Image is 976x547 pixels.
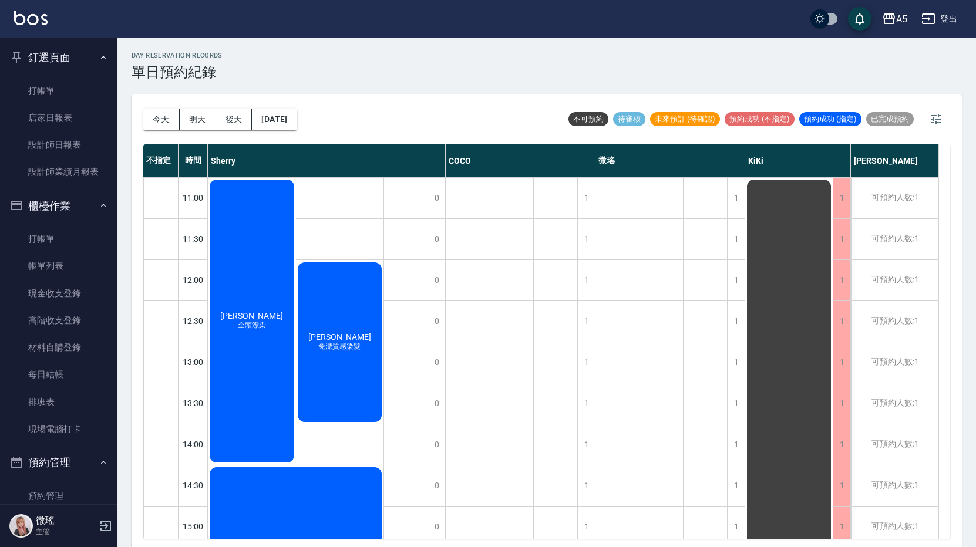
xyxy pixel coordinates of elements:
div: 14:00 [179,424,208,465]
div: 可預約人數:1 [851,219,938,259]
a: 設計師業績月報表 [5,158,113,185]
div: 1 [833,219,850,259]
div: 1 [727,465,745,506]
div: 0 [428,342,445,383]
div: 13:30 [179,383,208,424]
img: Person [9,514,33,538]
div: 1 [577,260,595,300]
div: 1 [727,507,745,547]
div: 1 [577,301,595,342]
div: 1 [577,219,595,259]
div: 1 [833,424,850,465]
div: 1 [577,342,595,383]
div: 1 [727,383,745,424]
div: 1 [577,507,595,547]
div: 1 [727,342,745,383]
p: 主管 [36,526,96,537]
button: save [848,7,871,31]
div: 12:00 [179,259,208,300]
div: 時間 [179,144,208,177]
div: 可預約人數:1 [851,342,938,383]
div: 可預約人數:1 [851,301,938,342]
span: [PERSON_NAME] [306,332,373,342]
button: 櫃檯作業 [5,191,113,221]
div: 不指定 [143,144,179,177]
div: 1 [727,424,745,465]
div: 1 [833,465,850,506]
div: 微瑤 [595,144,745,177]
div: 可預約人數:1 [851,383,938,424]
button: [DATE] [252,109,297,130]
div: 1 [577,178,595,218]
span: 預約成功 (指定) [799,114,861,124]
button: 預約管理 [5,447,113,478]
div: COCO [446,144,595,177]
a: 高階收支登錄 [5,307,113,334]
div: A5 [896,12,907,26]
a: 打帳單 [5,225,113,252]
div: 15:00 [179,506,208,547]
button: 明天 [180,109,216,130]
img: Logo [14,11,48,25]
div: 1 [833,342,850,383]
div: 0 [428,219,445,259]
button: 今天 [143,109,180,130]
h3: 單日預約紀錄 [132,64,223,80]
div: 可預約人數:1 [851,424,938,465]
div: 0 [428,178,445,218]
span: 免漂質感染髮 [316,342,363,352]
div: Sherry [208,144,446,177]
button: 登出 [917,8,962,30]
div: 1 [833,178,850,218]
a: 帳單列表 [5,252,113,279]
div: 1 [577,383,595,424]
div: 14:30 [179,465,208,506]
div: 可預約人數:1 [851,465,938,506]
div: 1 [727,178,745,218]
span: 不可預約 [568,114,608,124]
div: [PERSON_NAME] [851,144,939,177]
div: 可預約人數:1 [851,178,938,218]
div: 可預約人數:1 [851,507,938,547]
div: 0 [428,260,445,300]
a: 店家日報表 [5,104,113,131]
a: 打帳單 [5,77,113,104]
span: 預約成功 (不指定) [725,114,795,124]
div: 1 [833,301,850,342]
div: 13:00 [179,342,208,383]
div: 可預約人數:1 [851,260,938,300]
a: 每日結帳 [5,361,113,388]
a: 排班表 [5,389,113,416]
div: 11:00 [179,177,208,218]
div: 1 [833,507,850,547]
div: 0 [428,383,445,424]
span: 未來預訂 (待確認) [650,114,720,124]
a: 現場電腦打卡 [5,416,113,443]
div: 1 [727,219,745,259]
span: 待審核 [613,114,645,124]
span: [PERSON_NAME] [218,311,285,320]
span: 已完成預約 [866,114,914,124]
div: KiKi [745,144,851,177]
button: A5 [877,7,912,31]
div: 1 [577,424,595,465]
a: 設計師日報表 [5,131,113,158]
a: 現金收支登錄 [5,280,113,307]
div: 1 [727,301,745,342]
div: 1 [833,383,850,424]
button: 釘選頁面 [5,42,113,73]
div: 11:30 [179,218,208,259]
button: 後天 [216,109,253,130]
div: 0 [428,465,445,506]
a: 材料自購登錄 [5,334,113,361]
div: 1 [727,260,745,300]
h5: 微瑤 [36,515,96,526]
a: 預約管理 [5,482,113,509]
div: 12:30 [179,300,208,342]
div: 0 [428,301,445,342]
h2: day Reservation records [132,52,223,59]
div: 1 [577,465,595,506]
span: 全頭漂染 [235,320,268,330]
div: 0 [428,424,445,465]
div: 0 [428,507,445,547]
